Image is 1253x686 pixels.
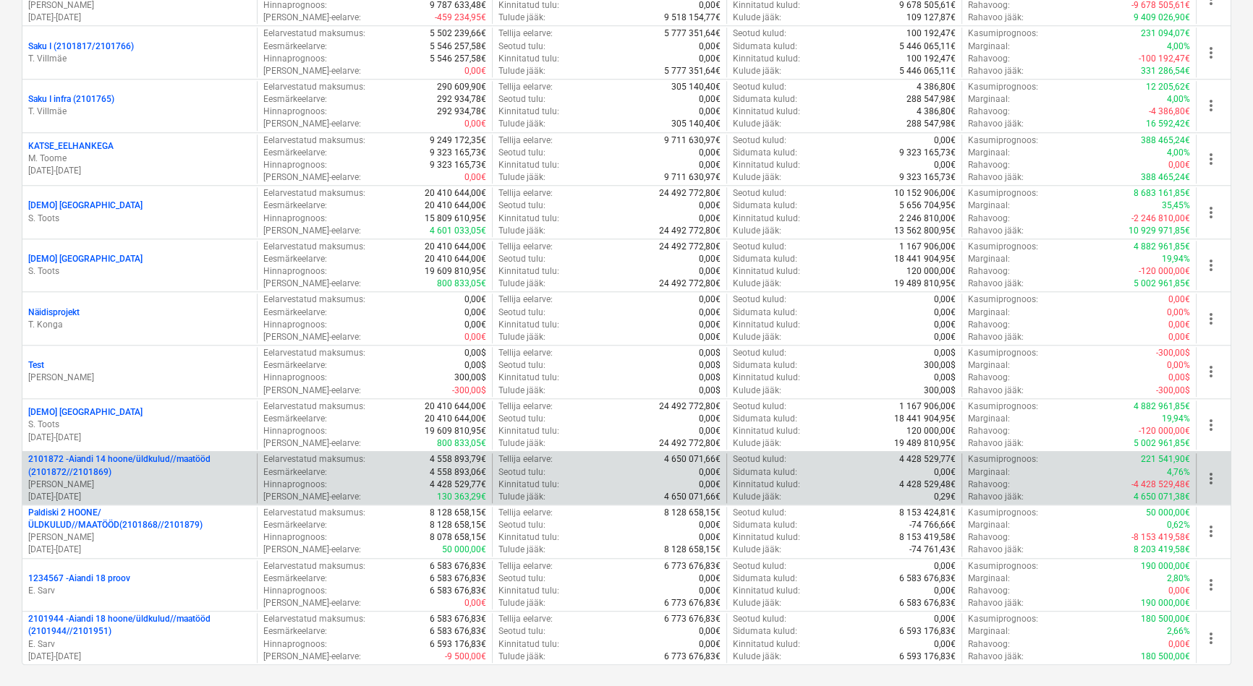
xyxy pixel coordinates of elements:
[1202,416,1220,434] span: more_vert
[28,359,251,384] div: Test[PERSON_NAME]
[263,278,361,290] p: [PERSON_NAME]-eelarve :
[263,213,327,225] p: Hinnaprognoos :
[894,225,956,237] p: 13 562 800,95€
[733,241,786,253] p: Seotud kulud :
[263,347,365,359] p: Eelarvestatud maksumus :
[733,118,781,130] p: Kulude jääk :
[452,385,486,397] p: -300,00$
[968,265,1010,278] p: Rahavoog :
[28,106,251,118] p: T. Villmäe
[498,213,559,225] p: Kinnitatud tulu :
[498,171,545,184] p: Tulude jääk :
[263,253,327,265] p: Eesmärkeelarve :
[28,432,251,444] p: [DATE] - [DATE]
[906,93,956,106] p: 288 547,98€
[28,253,143,265] p: [DEMO] [GEOGRAPHIC_DATA]
[664,27,721,40] p: 5 777 351,64€
[733,225,781,237] p: Kulude jääk :
[430,40,486,53] p: 5 546 257,58€
[699,331,721,343] p: 0,00€
[498,27,553,40] p: Tellija eelarve :
[1202,150,1220,168] span: more_vert
[430,53,486,65] p: 5 546 257,58€
[263,134,365,147] p: Eelarvestatud maksumus :
[464,293,486,306] p: 0,00€
[263,187,365,200] p: Eelarvestatud maksumus :
[968,306,1010,319] p: Marginaal :
[263,159,327,171] p: Hinnaprognoos :
[1168,331,1190,343] p: 0,00€
[263,385,361,397] p: [PERSON_NAME]-eelarve :
[934,331,956,343] p: 0,00€
[28,613,251,638] p: 2101944 - Aiandi 18 hoone/üldkulud//maatööd (2101944//2101951)
[498,200,545,212] p: Seotud tulu :
[1139,265,1190,278] p: -120 000,00€
[1162,253,1190,265] p: 19,94%
[934,306,956,319] p: 0,00€
[263,400,365,413] p: Eelarvestatud maksumus :
[28,372,251,384] p: [PERSON_NAME]
[968,187,1038,200] p: Kasumiprognoos :
[699,53,721,65] p: 0,00€
[899,65,956,77] p: 5 446 065,11€
[699,359,721,372] p: 0,00$
[1167,93,1190,106] p: 4,00%
[1202,523,1220,540] span: more_vert
[699,319,721,331] p: 0,00€
[28,406,143,419] p: [DEMO] [GEOGRAPHIC_DATA]
[430,225,486,237] p: 4 601 033,05€
[924,359,956,372] p: 300,00$
[498,306,545,319] p: Seotud tulu :
[498,225,545,237] p: Tulude jääk :
[699,93,721,106] p: 0,00€
[464,306,486,319] p: 0,00€
[498,40,545,53] p: Seotud tulu :
[1141,27,1190,40] p: 231 094,07€
[1134,187,1190,200] p: 8 683 161,85€
[733,347,786,359] p: Seotud kulud :
[464,171,486,184] p: 0,00€
[733,147,797,159] p: Sidumata kulud :
[28,419,251,431] p: S. Toots
[263,118,361,130] p: [PERSON_NAME]-eelarve :
[699,213,721,225] p: 0,00€
[263,106,327,118] p: Hinnaprognoos :
[498,53,559,65] p: Kinnitatud tulu :
[28,12,251,24] p: [DATE] - [DATE]
[968,159,1010,171] p: Rahavoog :
[934,319,956,331] p: 0,00€
[263,147,327,159] p: Eesmärkeelarve :
[28,613,251,663] div: 2101944 -Aiandi 18 hoone/üldkulud//maatööd (2101944//2101951)E. Sarv[DATE]-[DATE]
[425,200,486,212] p: 20 410 644,00€
[425,253,486,265] p: 20 410 644,00€
[430,159,486,171] p: 9 323 165,73€
[263,319,327,331] p: Hinnaprognoos :
[1202,97,1220,114] span: more_vert
[659,187,721,200] p: 24 492 772,80€
[498,118,545,130] p: Tulude jääk :
[1141,134,1190,147] p: 388 465,24€
[498,319,559,331] p: Kinnitatud tulu :
[733,359,797,372] p: Sidumata kulud :
[28,200,143,212] p: [DEMO] [GEOGRAPHIC_DATA]
[28,507,251,557] div: Paldiski 2 HOONE/ÜLDKULUD//MAATÖÖD(2101868//2101879)[PERSON_NAME][DATE]-[DATE]
[28,453,251,478] p: 2101872 - Aiandi 14 hoone/üldkulud//maatööd (2101872//2101869)
[671,81,721,93] p: 305 140,40€
[968,40,1010,53] p: Marginaal :
[733,293,786,306] p: Seotud kulud :
[28,491,251,503] p: [DATE] - [DATE]
[498,331,545,343] p: Tulude jääk :
[1167,306,1190,319] p: 0,00%
[28,406,251,443] div: [DEMO] [GEOGRAPHIC_DATA]S. Toots[DATE]-[DATE]
[28,531,251,544] p: [PERSON_NAME]
[28,573,251,597] div: 1234567 -Aiandi 18 proovE. Sarv
[733,253,797,265] p: Sidumata kulud :
[906,27,956,40] p: 100 192,47€
[430,147,486,159] p: 9 323 165,73€
[28,265,251,278] p: S. Toots
[968,253,1010,265] p: Marginaal :
[498,265,559,278] p: Kinnitatud tulu :
[968,372,1010,384] p: Rahavoog :
[498,359,545,372] p: Seotud tulu :
[1168,159,1190,171] p: 0,00€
